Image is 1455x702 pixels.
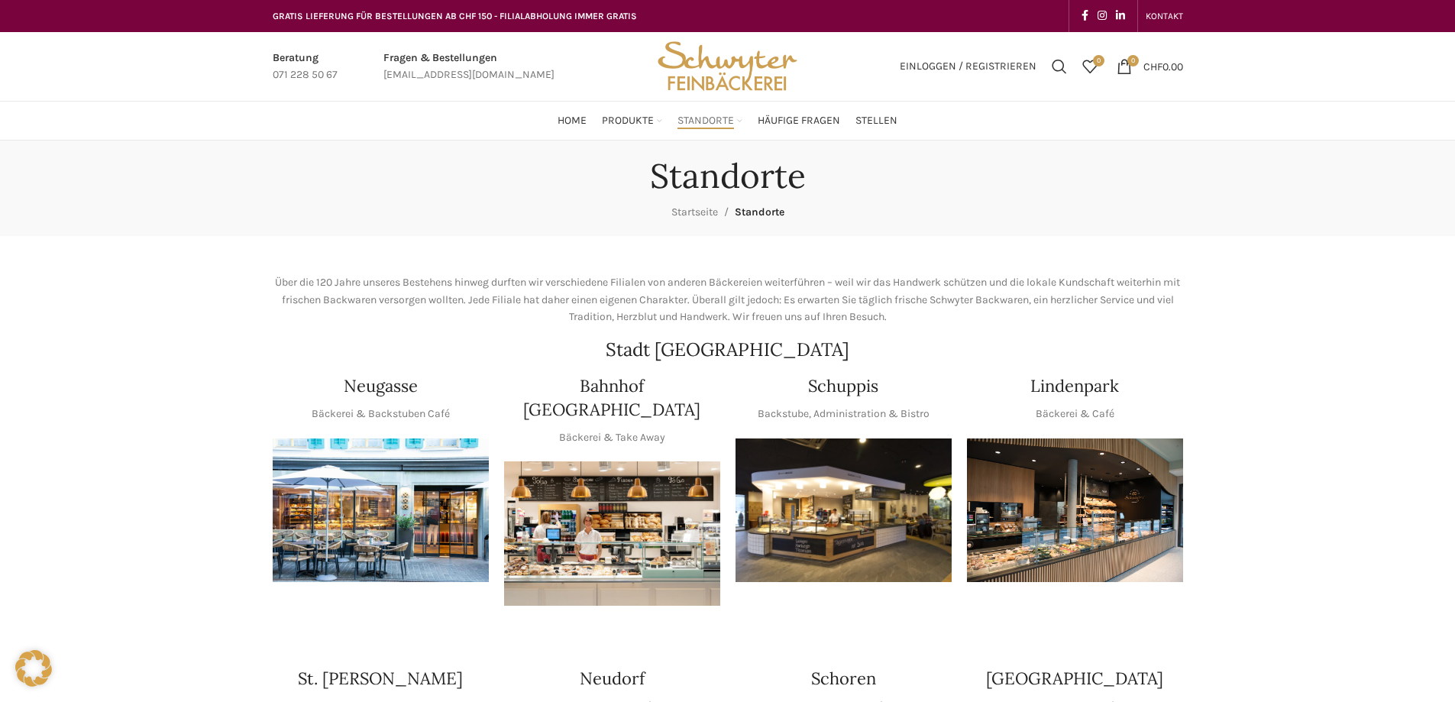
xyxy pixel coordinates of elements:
div: Secondary navigation [1138,1,1191,31]
span: GRATIS LIEFERUNG FÜR BESTELLUNGEN AB CHF 150 - FILIALABHOLUNG IMMER GRATIS [273,11,637,21]
h4: Lindenpark [1030,374,1119,398]
span: Stellen [855,114,897,128]
img: 017-e1571925257345 [967,438,1183,583]
h4: Neugasse [344,374,418,398]
a: Linkedin social link [1111,5,1130,27]
a: Instagram social link [1093,5,1111,27]
h4: [GEOGRAPHIC_DATA] [986,667,1163,691]
span: CHF [1143,60,1162,73]
span: 0 [1093,55,1104,66]
p: Backstube, Administration & Bistro [758,406,930,422]
span: Home [558,114,587,128]
a: KONTAKT [1146,1,1183,31]
a: Einloggen / Registrieren [892,51,1044,82]
h4: Bahnhof [GEOGRAPHIC_DATA] [504,374,720,422]
p: Bäckerei & Take Away [559,429,665,446]
a: Home [558,105,587,136]
img: 150130-Schwyter-013 [736,438,952,583]
a: 0 CHF0.00 [1109,51,1191,82]
span: Standorte [735,205,784,218]
h1: Standorte [650,156,806,196]
p: Über die 120 Jahre unseres Bestehens hinweg durften wir verschiedene Filialen von anderen Bäckere... [273,274,1183,325]
div: Meine Wunschliste [1075,51,1105,82]
p: Bäckerei & Café [1036,406,1114,422]
img: Neugasse [273,438,489,583]
a: Facebook social link [1077,5,1093,27]
a: Standorte [677,105,742,136]
a: Suchen [1044,51,1075,82]
span: Häufige Fragen [758,114,840,128]
img: Bahnhof St. Gallen [504,461,720,606]
div: Main navigation [265,105,1191,136]
p: Bäckerei & Backstuben Café [312,406,450,422]
span: Einloggen / Registrieren [900,61,1036,72]
a: Infobox link [273,50,338,84]
a: Häufige Fragen [758,105,840,136]
span: Standorte [677,114,734,128]
span: 0 [1127,55,1139,66]
h4: Schoren [811,667,876,691]
bdi: 0.00 [1143,60,1183,73]
h4: Schuppis [808,374,878,398]
span: Produkte [602,114,654,128]
a: Infobox link [383,50,555,84]
h4: St. [PERSON_NAME] [298,667,463,691]
h2: Stadt [GEOGRAPHIC_DATA] [273,341,1183,359]
img: Bäckerei Schwyter [652,32,802,101]
a: Produkte [602,105,662,136]
a: 0 [1075,51,1105,82]
a: Site logo [652,59,802,72]
h4: Neudorf [580,667,645,691]
span: KONTAKT [1146,11,1183,21]
a: Stellen [855,105,897,136]
a: Startseite [671,205,718,218]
